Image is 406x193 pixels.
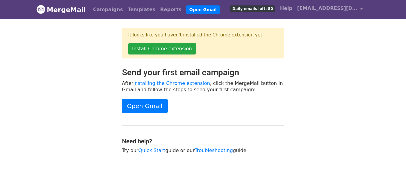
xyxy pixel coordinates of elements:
a: MergeMail [36,3,86,16]
p: After , click the MergeMail button in Gmail and follow the steps to send your first campaign! [122,80,284,93]
a: Open Gmail [186,5,220,14]
h2: Send your first email campaign [122,67,284,78]
p: Try our guide or our guide. [122,147,284,154]
span: Daily emails left: 50 [230,5,275,12]
span: [EMAIL_ADDRESS][DOMAIN_NAME] [297,5,357,12]
a: Help [278,2,295,14]
a: Reports [158,4,184,16]
p: It looks like you haven't installed the Chrome extension yet. [128,32,278,38]
a: Open Gmail [122,99,168,113]
a: installing the Chrome extension [133,80,210,86]
a: [EMAIL_ADDRESS][DOMAIN_NAME] [295,2,365,17]
img: MergeMail logo [36,5,45,14]
h4: Need help? [122,138,284,145]
a: Daily emails left: 50 [228,2,277,14]
a: Quick Start [139,148,165,153]
a: Install Chrome extension [128,43,196,54]
a: Troubleshooting [195,148,233,153]
a: Templates [125,4,158,16]
a: Campaigns [91,4,125,16]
